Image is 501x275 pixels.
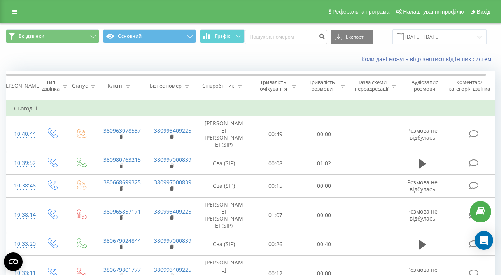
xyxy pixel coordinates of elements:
[407,208,438,222] span: Розмова не відбулась
[154,179,191,186] a: 380997000839
[300,233,349,256] td: 00:40
[258,79,289,92] div: Тривалість очікування
[475,231,493,250] div: Open Intercom Messenger
[331,30,373,44] button: Експорт
[197,116,251,152] td: [PERSON_NAME] [PERSON_NAME] (SIP)
[406,79,443,92] div: Аудіозапис розмови
[197,152,251,175] td: Єва (SIP)
[197,175,251,197] td: Єва (SIP)
[72,82,88,89] div: Статус
[4,252,23,271] button: Open CMP widget
[447,79,492,92] div: Коментар/категорія дзвінка
[245,30,327,44] input: Пошук за номером
[14,156,30,171] div: 10:39:52
[251,197,300,233] td: 01:07
[154,156,191,163] a: 380997000839
[103,127,141,134] a: 380963078537
[103,266,141,273] a: 380679801777
[407,127,438,141] span: Розмова не відбулась
[202,82,234,89] div: Співробітник
[477,9,490,15] span: Вихід
[150,82,182,89] div: Бізнес номер
[333,9,390,15] span: Реферальна програма
[6,29,99,43] button: Всі дзвінки
[407,179,438,193] span: Розмова не відбулась
[361,55,495,63] a: Коли дані можуть відрізнятися вiд інших систем
[14,207,30,222] div: 10:38:14
[251,116,300,152] td: 00:49
[154,266,191,273] a: 380993409225
[251,152,300,175] td: 00:08
[1,82,40,89] div: [PERSON_NAME]
[251,233,300,256] td: 00:26
[307,79,337,92] div: Тривалість розмови
[103,208,141,215] a: 380965857171
[200,29,245,43] button: Графік
[197,197,251,233] td: [PERSON_NAME] [PERSON_NAME] (SIP)
[215,33,230,39] span: Графік
[108,82,123,89] div: Клієнт
[355,79,388,92] div: Назва схеми переадресації
[154,237,191,244] a: 380997000839
[19,33,44,39] span: Всі дзвінки
[14,236,30,252] div: 10:33:20
[103,156,141,163] a: 380980763215
[300,116,349,152] td: 00:00
[14,126,30,142] div: 10:40:44
[403,9,464,15] span: Налаштування профілю
[300,175,349,197] td: 00:00
[154,127,191,134] a: 380993409225
[42,79,60,92] div: Тип дзвінка
[14,178,30,193] div: 10:38:46
[251,175,300,197] td: 00:15
[103,237,141,244] a: 380679024844
[300,152,349,175] td: 01:02
[197,233,251,256] td: Єва (SIP)
[103,29,196,43] button: Основний
[154,208,191,215] a: 380993409225
[300,197,349,233] td: 00:00
[103,179,141,186] a: 380668699325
